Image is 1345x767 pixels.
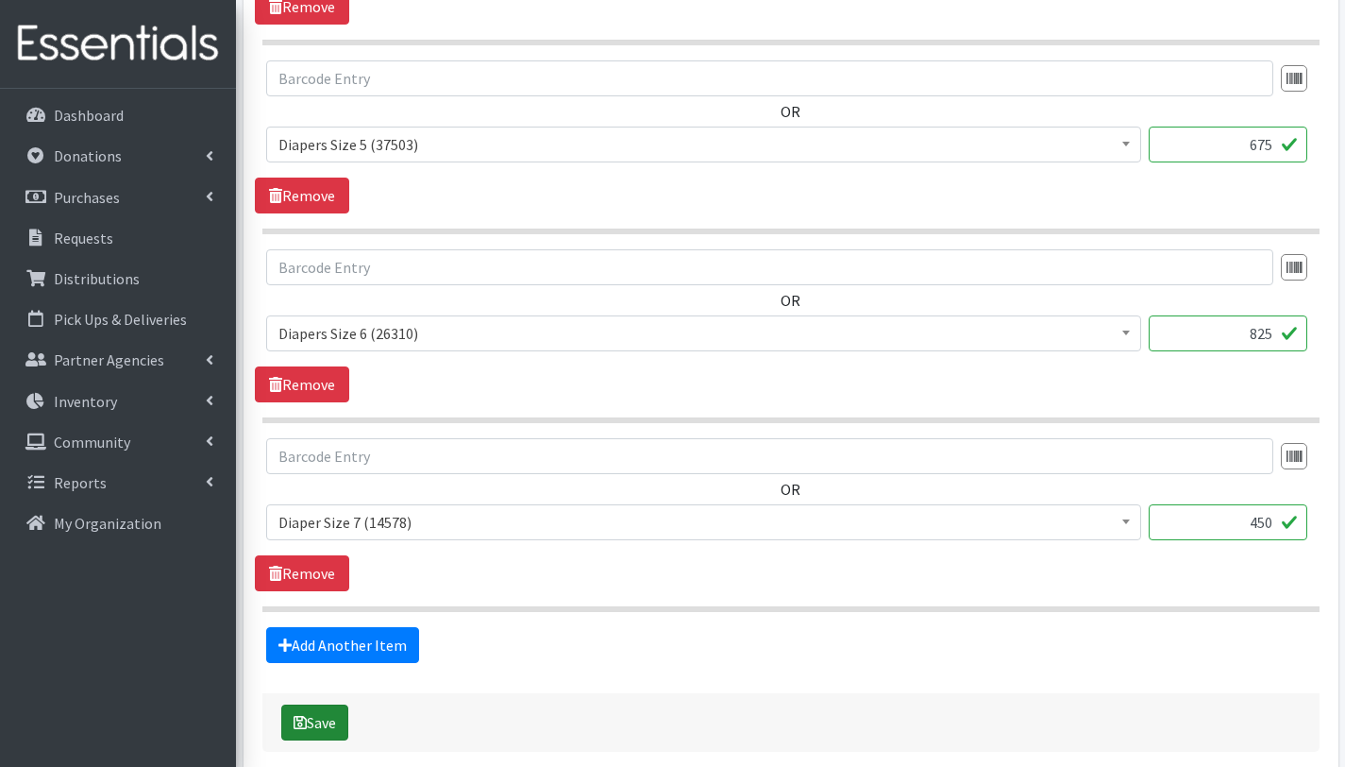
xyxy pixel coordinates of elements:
[278,320,1129,347] span: Diapers Size 6 (26310)
[8,464,228,502] a: Reports
[266,315,1141,351] span: Diapers Size 6 (26310)
[54,188,120,207] p: Purchases
[8,179,228,216] a: Purchases
[255,366,349,402] a: Remove
[54,229,113,247] p: Requests
[54,310,187,329] p: Pick Ups & Deliveries
[8,423,228,461] a: Community
[8,260,228,298] a: Distributions
[1149,315,1307,351] input: Quantity
[266,60,1273,96] input: Barcode Entry
[8,504,228,542] a: My Organization
[54,146,122,165] p: Donations
[266,438,1273,474] input: Barcode Entry
[255,178,349,213] a: Remove
[255,555,349,591] a: Remove
[8,137,228,175] a: Donations
[266,627,419,663] a: Add Another Item
[8,219,228,257] a: Requests
[54,350,164,369] p: Partner Agencies
[8,341,228,379] a: Partner Agencies
[8,12,228,76] img: HumanEssentials
[266,127,1141,162] span: Diapers Size 5 (37503)
[781,289,800,312] label: OR
[781,478,800,501] label: OR
[1149,504,1307,540] input: Quantity
[54,392,117,411] p: Inventory
[54,514,161,533] p: My Organization
[54,433,130,452] p: Community
[266,249,1273,285] input: Barcode Entry
[278,509,1129,536] span: Diaper Size 7 (14578)
[781,100,800,123] label: OR
[281,705,348,741] button: Save
[8,383,228,420] a: Inventory
[8,300,228,338] a: Pick Ups & Deliveries
[54,106,124,125] p: Dashboard
[54,473,107,492] p: Reports
[266,504,1141,540] span: Diaper Size 7 (14578)
[8,96,228,134] a: Dashboard
[1149,127,1307,162] input: Quantity
[278,131,1129,158] span: Diapers Size 5 (37503)
[54,269,140,288] p: Distributions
